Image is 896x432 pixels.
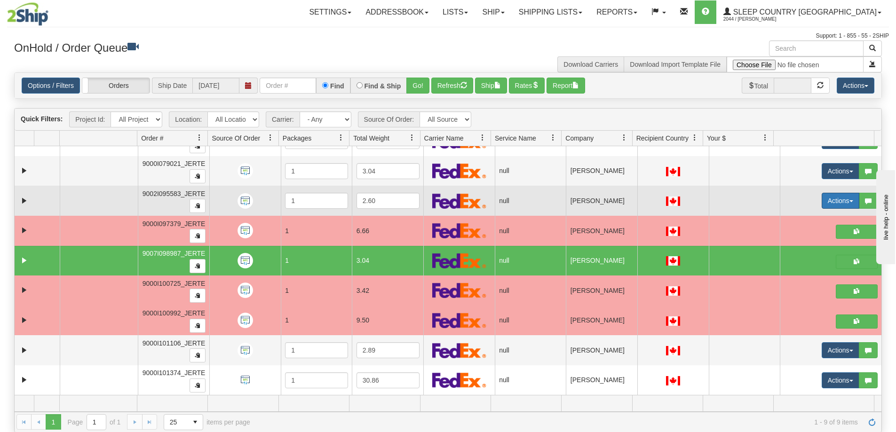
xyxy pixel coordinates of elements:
span: Total [742,78,774,94]
button: Shipping Documents [836,284,878,298]
button: Rates [509,78,545,94]
span: 1 [285,257,289,264]
td: null [495,216,566,246]
img: CA [666,167,680,176]
button: Copy to clipboard [190,199,206,213]
span: 6.66 [357,227,369,235]
span: 1 - 9 of 9 items [263,418,858,426]
input: Search [769,40,864,56]
button: Shipping Documents [836,255,878,269]
a: Reports [589,0,644,24]
iframe: chat widget [874,168,895,264]
img: CA [666,227,680,236]
div: live help - online [7,8,87,15]
label: Find & Ship [365,83,401,89]
a: Expand [18,165,30,177]
button: Copy to clipboard [190,348,206,362]
td: null [495,246,566,276]
a: Your $ filter column settings [757,130,773,146]
span: Project Id: [69,111,111,127]
span: 9000I079021_JERTE [143,160,206,167]
span: 1 [285,316,289,324]
label: Quick Filters: [21,114,63,124]
a: Company filter column settings [616,130,632,146]
img: CA [666,196,680,206]
td: [PERSON_NAME] [566,306,637,336]
img: FedEx Express® [432,283,486,298]
span: 9.50 [357,316,369,324]
span: Carrier: [266,111,300,127]
button: Shipping Documents [836,225,878,239]
a: Ship [475,0,511,24]
button: Copy to clipboard [190,378,206,393]
a: Options / Filters [22,78,80,94]
img: CA [666,286,680,296]
img: FedEx Express® [432,223,486,238]
span: Ship Date [152,78,192,94]
img: API [238,223,253,238]
button: Report [547,78,585,94]
button: Copy to clipboard [190,289,206,303]
img: logo2044.jpg [7,2,48,26]
a: Expand [18,255,30,267]
span: Your $ [707,134,726,143]
span: 9000I100725_JERTE [143,280,206,287]
span: 9002I095583_JERTE [143,190,206,197]
input: Page 1 [87,415,106,430]
img: API [238,193,253,209]
a: Expand [18,374,30,386]
button: Actions [837,78,874,94]
span: 9000I097379_JERTE [143,220,206,228]
td: [PERSON_NAME] [566,186,637,216]
span: 9000I100992_JERTE [143,309,206,317]
span: Total Weight [353,134,389,143]
span: Order # [141,134,163,143]
span: Page sizes drop down [164,414,203,430]
img: FedEx Express® [432,253,486,268]
td: [PERSON_NAME] [566,156,637,186]
button: Refresh [431,78,473,94]
img: CA [666,376,680,385]
span: 3.04 [357,257,369,264]
img: FedEx Express® [432,193,486,209]
a: Total Weight filter column settings [404,130,420,146]
button: Copy to clipboard [190,229,206,243]
a: Sleep Country [GEOGRAPHIC_DATA] 2044 / [PERSON_NAME] [716,0,888,24]
button: Ship [475,78,507,94]
a: Order # filter column settings [191,130,207,146]
button: Shipping Documents [836,314,878,329]
span: Company [565,134,594,143]
td: null [495,365,566,395]
a: Addressbook [358,0,436,24]
img: API [238,253,253,268]
span: select [188,415,203,430]
span: Location: [169,111,207,127]
span: Page 1 [46,414,61,429]
img: FedEx Express® [432,372,486,388]
img: API [238,343,253,358]
h3: OnHold / Order Queue [14,40,441,54]
img: CA [666,316,680,326]
button: Copy to clipboard [190,259,206,273]
a: Expand [18,284,30,296]
span: items per page [164,414,250,430]
button: Actions [822,193,859,209]
a: Source Of Order filter column settings [262,130,278,146]
a: Expand [18,195,30,207]
td: [PERSON_NAME] [566,275,637,306]
button: Actions [822,163,859,179]
a: Download Import Template File [630,61,721,68]
span: Sleep Country [GEOGRAPHIC_DATA] [731,8,877,16]
td: [PERSON_NAME] [566,216,637,246]
a: Download Carriers [563,61,618,68]
span: Service Name [495,134,536,143]
img: API [238,372,253,388]
img: FedEx Express® [432,313,486,328]
a: Expand [18,345,30,356]
a: Lists [436,0,475,24]
span: 9000I101374_JERTE [143,369,206,377]
span: 9007I098987_JERTE [143,250,206,257]
img: FedEx Express® [432,163,486,179]
img: FedEx Express® [432,343,486,358]
a: Settings [302,0,358,24]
